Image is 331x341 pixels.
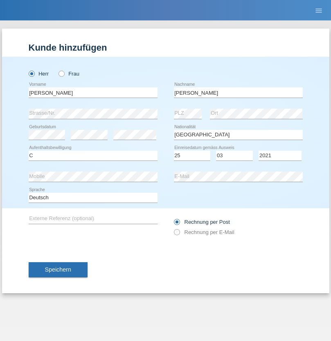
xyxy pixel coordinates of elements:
label: Rechnung per E-Mail [174,229,234,235]
i: menu [315,7,323,15]
button: Speichern [29,262,88,278]
input: Herr [29,71,34,76]
h1: Kunde hinzufügen [29,42,303,53]
input: Rechnung per E-Mail [174,229,179,239]
label: Rechnung per Post [174,219,230,225]
input: Rechnung per Post [174,219,179,229]
label: Frau [59,71,79,77]
label: Herr [29,71,49,77]
input: Frau [59,71,64,76]
a: menu [311,8,327,13]
span: Speichern [45,266,71,273]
